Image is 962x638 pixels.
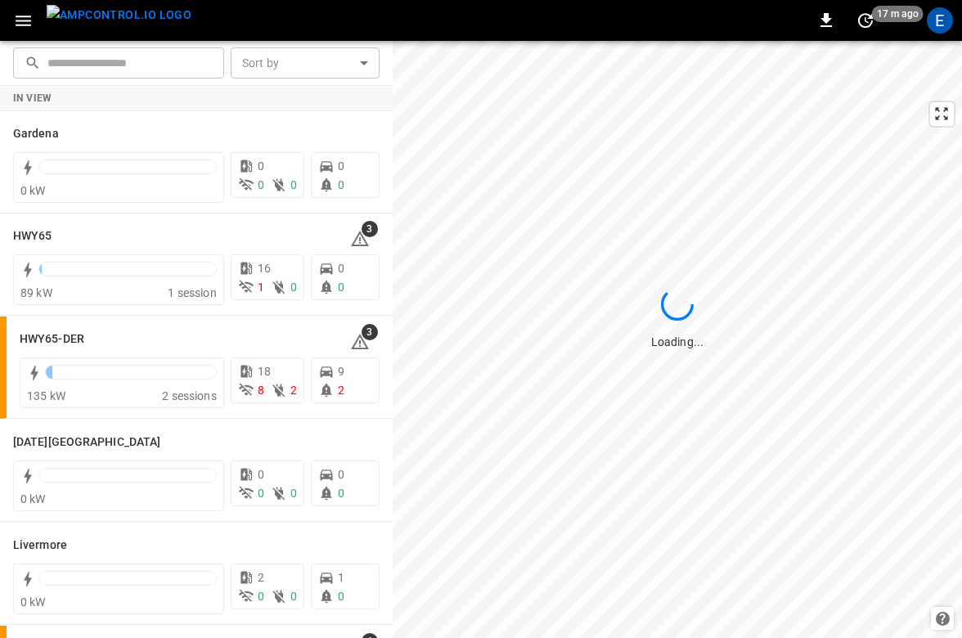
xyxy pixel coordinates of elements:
span: 0 kW [20,184,46,197]
canvas: Map [393,41,962,638]
div: profile-icon [927,7,953,34]
span: 0 [258,468,264,481]
span: 0 [338,468,344,481]
span: 89 kW [20,286,52,299]
span: 8 [258,384,264,397]
span: 17 m ago [872,6,924,22]
img: ampcontrol.io logo [47,5,191,25]
span: 1 [258,281,264,294]
span: 18 [258,365,271,378]
span: 0 [290,487,297,500]
span: 2 sessions [162,389,217,402]
span: 0 [290,590,297,603]
strong: In View [13,92,52,104]
span: 2 [290,384,297,397]
span: 2 [258,571,264,584]
span: 0 [258,487,264,500]
span: 0 [290,281,297,294]
span: 1 session [168,286,216,299]
span: 135 kW [27,389,65,402]
span: 2 [338,384,344,397]
span: 0 kW [20,492,46,505]
span: 0 [258,159,264,173]
button: set refresh interval [852,7,879,34]
span: 0 [338,178,344,191]
span: 0 [338,590,344,603]
span: 9 [338,365,344,378]
h6: HWY65-DER [20,330,84,348]
span: 0 [290,178,297,191]
h6: HWY65 [13,227,52,245]
h6: Livermore [13,537,67,555]
span: 0 [338,262,344,275]
span: 0 kW [20,595,46,609]
span: 0 [338,281,344,294]
span: 0 [338,159,344,173]
h6: Karma Center [13,434,160,452]
h6: Gardena [13,125,59,143]
span: 0 [338,487,344,500]
span: 16 [258,262,271,275]
span: 0 [258,178,264,191]
span: 3 [362,221,378,237]
span: 1 [338,571,344,584]
span: Loading... [651,335,704,348]
span: 3 [362,324,378,340]
span: 0 [258,590,264,603]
